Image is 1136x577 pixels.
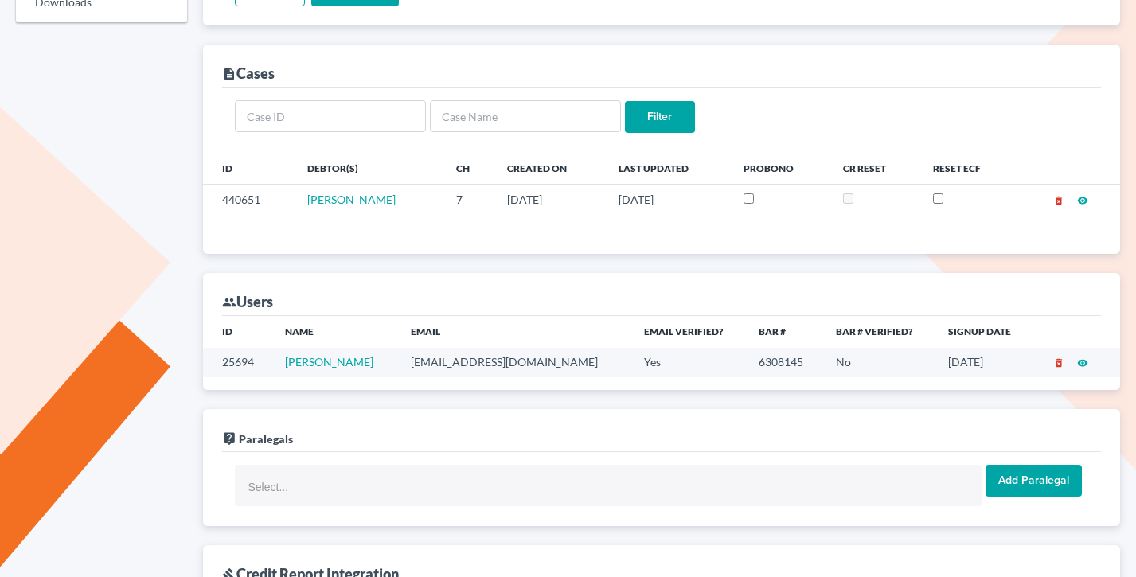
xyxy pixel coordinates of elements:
div: Users [222,292,273,311]
a: [PERSON_NAME] [285,355,373,368]
i: visibility [1077,357,1088,368]
div: Cases [222,64,275,83]
th: Debtor(s) [295,152,443,184]
input: Case ID [235,100,426,132]
td: 440651 [203,185,295,215]
a: delete_forever [1053,355,1064,368]
th: Bar # [746,316,823,348]
input: Add Paralegal [986,465,1082,497]
td: 25694 [203,348,273,377]
i: description [222,67,236,81]
th: Ch [443,152,494,184]
input: Filter [625,101,695,133]
td: [DATE] [494,185,606,215]
th: Email Verified? [631,316,746,348]
th: Last Updated [606,152,731,184]
td: Yes [631,348,746,377]
td: No [823,348,935,377]
a: visibility [1077,355,1088,368]
th: ID [203,152,295,184]
th: Bar # Verified? [823,316,935,348]
a: delete_forever [1053,193,1064,206]
td: 6308145 [746,348,823,377]
td: 7 [443,185,494,215]
i: live_help [222,431,236,446]
td: [EMAIL_ADDRESS][DOMAIN_NAME] [398,348,632,377]
th: ProBono [731,152,830,184]
th: Name [272,316,397,348]
th: Email [398,316,632,348]
span: Paralegals [239,432,293,446]
th: ID [203,316,273,348]
input: Case Name [430,100,621,132]
i: group [222,295,236,310]
th: Signup Date [935,316,1033,348]
th: Created On [494,152,606,184]
a: visibility [1077,193,1088,206]
a: [PERSON_NAME] [307,193,396,206]
th: CR Reset [830,152,920,184]
i: visibility [1077,195,1088,206]
th: Reset ECF [920,152,1016,184]
td: [DATE] [606,185,731,215]
td: [DATE] [935,348,1033,377]
i: delete_forever [1053,195,1064,206]
i: delete_forever [1053,357,1064,368]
